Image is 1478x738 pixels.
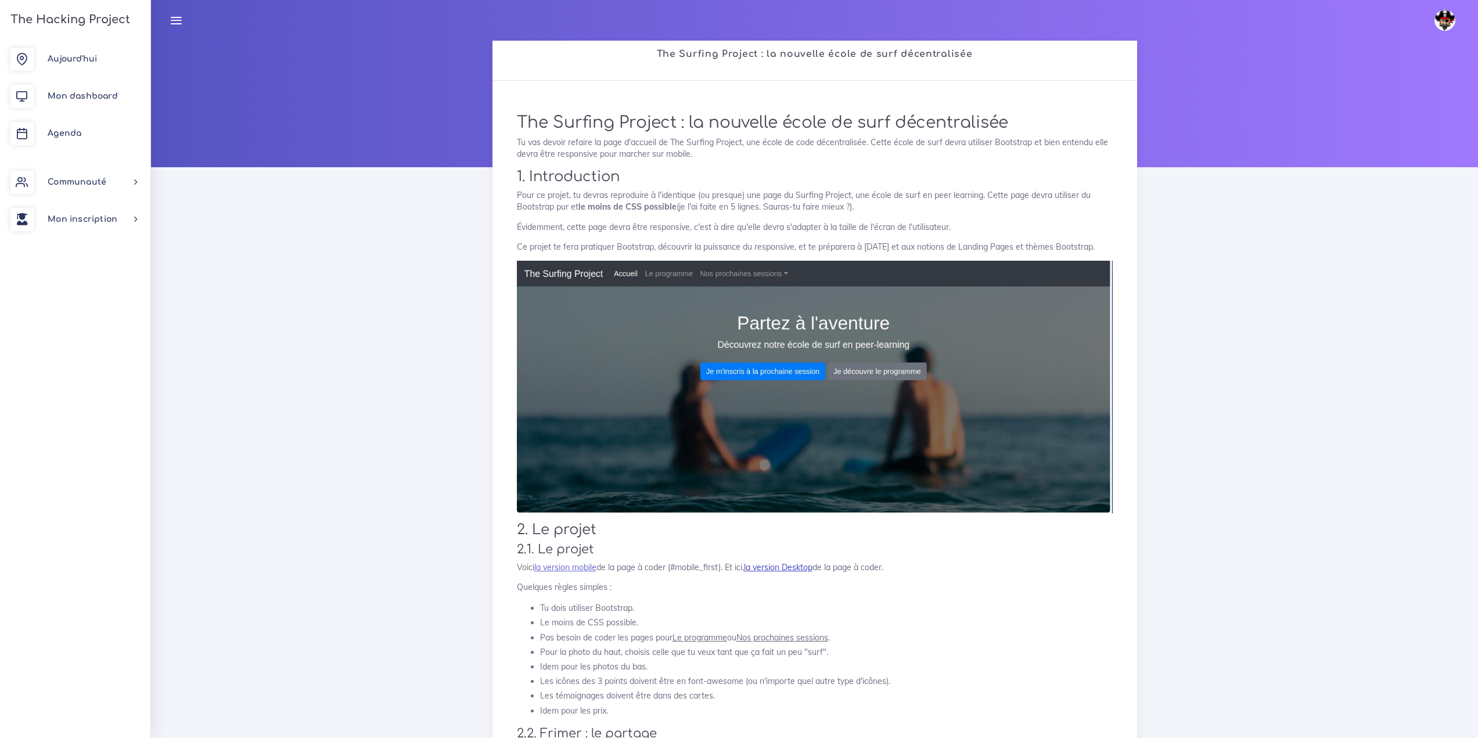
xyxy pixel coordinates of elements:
[673,632,727,643] u: Le programme
[1434,10,1455,31] img: avatar
[517,561,1113,573] p: Voici de la page à coder (#mobile_first). Et ici, de la page à coder.
[517,521,1113,538] h2: 2. Le projet
[517,113,1113,133] h1: The Surfing Project : la nouvelle école de surf décentralisée
[540,615,1113,630] li: Le moins de CSS possible.
[578,201,677,212] strong: le moins de CSS possible
[517,542,1113,557] h3: 2.1. Le projet
[48,55,97,63] span: Aujourd'hui
[540,601,1113,615] li: Tu dois utiliser Bootstrap.
[540,674,1113,689] li: Les icônes des 3 points doivent être en font-awesome (ou n'importe quel autre type d'icônes).
[540,631,1113,645] li: Pas besoin de coder les pages pour ou .
[517,221,1113,233] p: Évidemment, cette page devra être responsive, c'est à dire qu'elle devra s'adapter à la taille de...
[540,689,1113,703] li: Les témoignages doivent être dans des cartes.
[540,645,1113,660] li: Pour la photo du haut, choisis celle que tu veux tant que ça fait un peu "surf".
[517,261,1113,513] img: 8MTUXBZ.png
[505,49,1125,60] h2: The Surfing Project : la nouvelle école de surf décentralisée
[517,136,1113,160] p: Tu vas devoir refaire la page d'accueil de The Surfing Project, une école de code décentralisée. ...
[534,562,596,573] a: la version mobile
[48,129,81,138] span: Agenda
[517,189,1113,213] p: Pour ce projet, tu devras reproduire à l'identique (ou presque) une page du Surfing Project, une ...
[7,13,130,26] h3: The Hacking Project
[744,562,812,573] a: la version Desktop
[48,178,106,186] span: Communauté
[540,704,1113,718] li: Idem pour les prix.
[517,241,1113,253] p: Ce projet te fera pratiquer Bootstrap, découvrir la puissance du responsive, et te préparera à [D...
[540,660,1113,674] li: Idem pour les photos du bas.
[48,215,117,224] span: Mon inscription
[517,581,1113,593] p: Quelques règles simples :
[736,632,828,643] u: Nos prochaines sessions
[517,168,1113,185] h2: 1. Introduction
[48,92,118,100] span: Mon dashboard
